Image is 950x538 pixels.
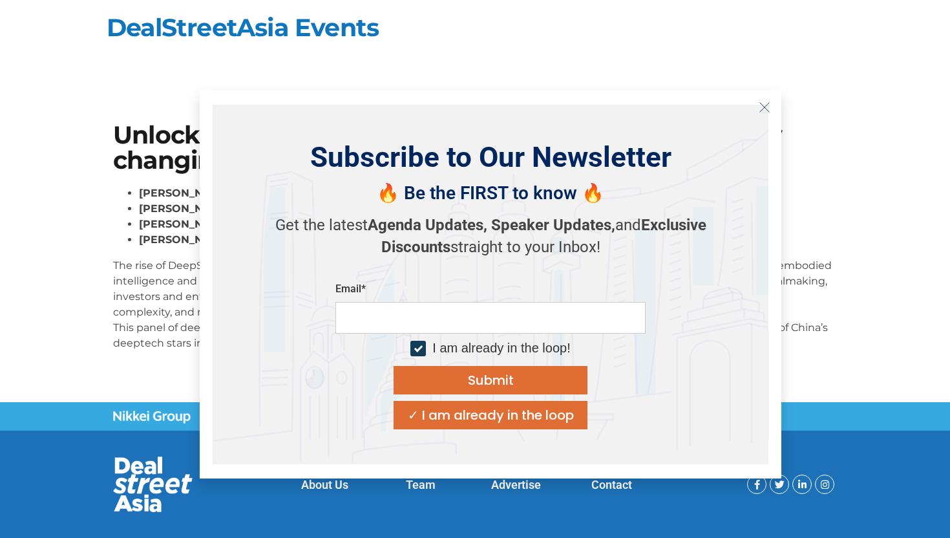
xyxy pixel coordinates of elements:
a: Advertise [491,478,541,491]
strong: [PERSON_NAME] [139,202,231,215]
a: About Us [301,478,348,491]
strong: [PERSON_NAME] [139,187,231,199]
strong: [PERSON_NAME] [139,233,231,246]
li: , Chief Strategy Officer, [139,217,837,232]
a: Contact [591,478,632,491]
h1: Unlocking China’s deeptech potential in a dynamically changing world [113,123,837,173]
strong: [PERSON_NAME] [139,218,231,230]
img: Nikkei Group [113,411,191,424]
li: , Deputy Editor, [GEOGRAPHIC_DATA], [139,232,837,248]
li: , Co-Founder & Venture Partner, [139,186,837,201]
a: DealStreetAsia Events [107,12,379,43]
a: Team [406,478,436,491]
li: , Partner, [139,201,837,217]
p: The rise of DeepSeek has re-energized China’s AI industry and shored up market confidence in its ... [113,258,837,351]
